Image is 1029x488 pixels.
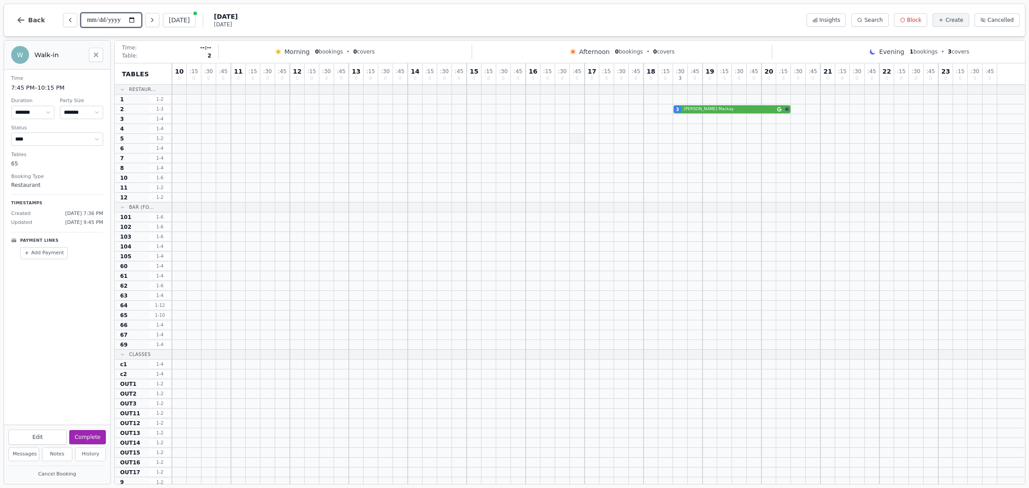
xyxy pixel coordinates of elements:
button: Add Payment [20,247,68,259]
span: : 15 [661,69,669,74]
span: 0 [473,76,475,81]
span: 1 - 2 [149,184,171,191]
span: 10 [120,174,128,182]
span: covers [948,48,969,55]
span: : 30 [617,69,625,74]
span: 12 [120,194,128,201]
span: 1 - 4 [149,371,171,377]
span: Morning [284,47,310,56]
span: 1 - 2 [149,449,171,456]
span: 61 [120,273,128,280]
span: --:-- [200,44,211,51]
span: Back [28,17,45,23]
span: 1 - 2 [149,390,171,397]
span: : 15 [189,69,198,74]
span: Created [11,210,31,218]
span: 0 [915,76,917,81]
span: Bar (Fo... [129,204,154,211]
button: History [75,447,106,461]
span: : 15 [425,69,434,74]
span: 3 [679,76,682,81]
span: • [941,48,944,55]
span: 63 [120,292,128,299]
dt: Tables [11,151,103,159]
span: 8 [120,165,124,172]
span: 0 [885,76,888,81]
span: : 15 [248,69,257,74]
span: 3 [676,106,679,113]
span: OUT11 [120,410,140,417]
button: Previous day [63,13,77,27]
span: Insights [820,17,841,24]
span: : 45 [396,69,404,74]
span: 103 [120,233,131,240]
button: Close [89,48,103,62]
span: • [647,48,650,55]
span: 1 - 4 [149,145,171,152]
span: : 15 [602,69,611,74]
span: Updated [11,219,32,227]
button: Block [894,13,927,27]
span: : 45 [632,69,640,74]
span: 15 [470,68,478,74]
span: 1 - 2 [149,469,171,476]
span: 6 [120,145,124,152]
span: 102 [120,223,131,231]
span: : 30 [499,69,507,74]
span: : 45 [514,69,522,74]
span: 66 [120,322,128,329]
span: 1 [910,49,913,55]
span: 65 [120,312,128,319]
span: 0 [355,76,357,81]
button: Next day [145,13,159,27]
span: 19 [706,68,714,74]
span: 0 [811,76,814,81]
dd: Restaurant [11,181,103,189]
span: 60 [120,263,128,270]
span: 18 [647,68,655,74]
span: 0 [531,76,534,81]
span: 1 - 4 [149,322,171,328]
span: 0 [649,76,652,81]
span: 0 [443,76,446,81]
span: [DATE] 9:45 PM [65,219,103,227]
span: 0 [605,76,608,81]
span: 9 [120,479,124,486]
span: 2 [208,52,211,59]
span: 1 - 2 [149,380,171,387]
span: : 30 [204,69,213,74]
span: 0 [315,49,318,55]
span: c2 [120,371,127,378]
dt: Status [11,124,103,132]
span: 0 [723,76,726,81]
span: 0 [694,76,696,81]
span: OUT13 [120,430,140,437]
button: Cancel Booking [8,469,106,480]
button: Insights [807,13,846,27]
dt: Party Size [60,97,103,105]
span: : 15 [956,69,964,74]
span: 0 [458,76,460,81]
span: 0 [251,76,254,81]
span: 0 [237,76,239,81]
span: 4 [120,125,124,132]
p: Payment Links [20,238,59,244]
span: : 30 [676,69,684,74]
span: 10 [175,68,184,74]
span: 3 [120,116,124,123]
span: Cancelled [987,17,1014,24]
span: 0 [620,76,623,81]
span: 0 [576,76,578,81]
span: : 30 [970,69,979,74]
span: 0 [340,76,343,81]
dt: Booking Type [11,173,103,181]
span: Search [864,17,883,24]
span: 7 [120,155,124,162]
dt: Time [11,75,103,83]
span: : 30 [263,69,272,74]
span: : 30 [558,69,566,74]
span: 1 - 6 [149,174,171,181]
span: : 45 [573,69,581,74]
span: 13 [352,68,360,74]
span: : 45 [690,69,699,74]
